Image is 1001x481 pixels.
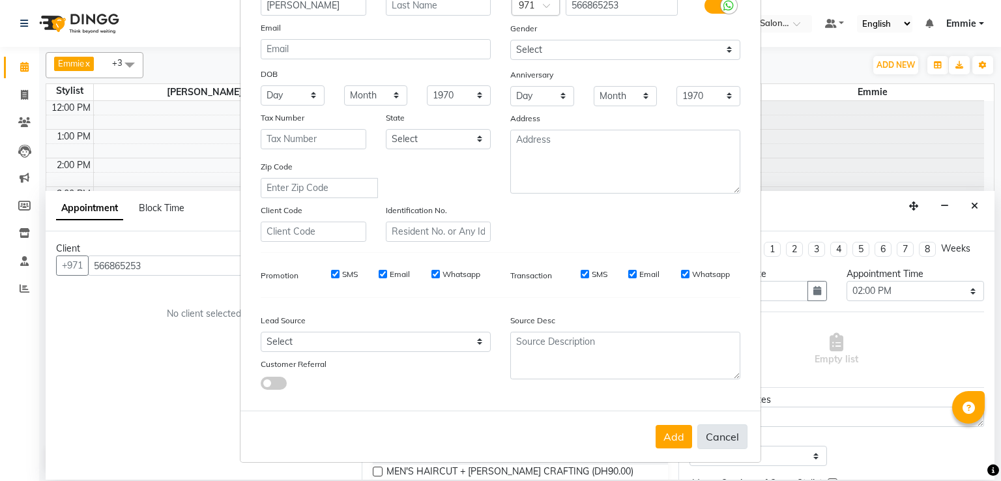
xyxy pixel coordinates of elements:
label: Source Desc [510,315,555,327]
label: State [386,112,405,124]
label: Email [261,22,281,34]
input: Resident No. or Any Id [386,222,491,242]
label: Transaction [510,270,552,282]
label: Anniversary [510,69,553,81]
label: Tax Number [261,112,304,124]
button: Cancel [697,424,747,449]
label: Email [639,269,660,280]
label: SMS [592,269,607,280]
label: Zip Code [261,161,293,173]
input: Email [261,39,491,59]
label: SMS [342,269,358,280]
label: Customer Referral [261,358,326,370]
label: Address [510,113,540,124]
label: Gender [510,23,537,35]
label: Email [390,269,410,280]
label: Promotion [261,270,298,282]
label: Client Code [261,205,302,216]
label: Whatsapp [692,269,730,280]
input: Client Code [261,222,366,242]
button: Add [656,425,692,448]
label: DOB [261,68,278,80]
label: Whatsapp [442,269,480,280]
label: Lead Source [261,315,306,327]
input: Enter Zip Code [261,178,378,198]
label: Identification No. [386,205,447,216]
input: Tax Number [261,129,366,149]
